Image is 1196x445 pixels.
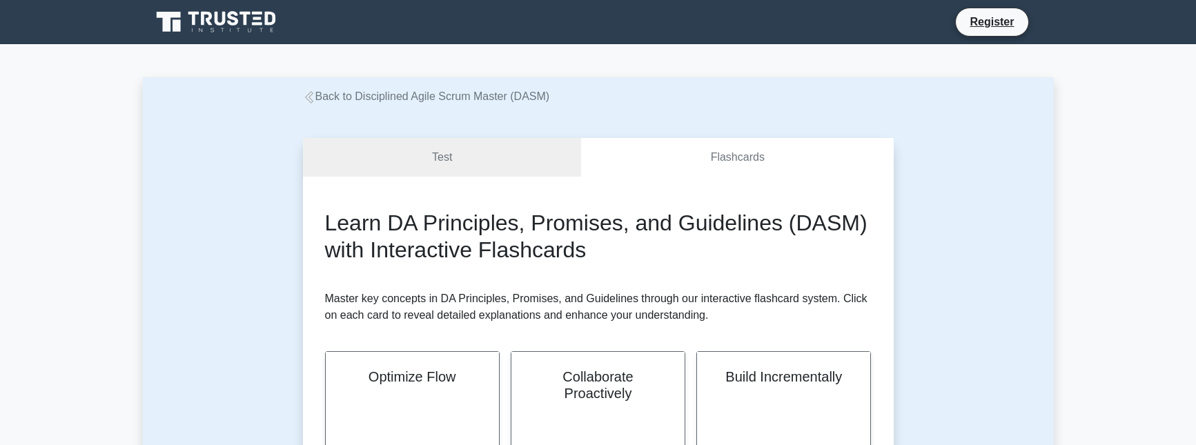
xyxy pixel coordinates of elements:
p: Master key concepts in DA Principles, Promises, and Guidelines through our interactive flashcard ... [325,290,872,324]
a: Test [303,138,582,177]
h2: Build Incrementally [714,368,854,385]
a: Register [961,13,1022,30]
a: Flashcards [581,138,893,177]
a: Back to Disciplined Agile Scrum Master (DASM) [303,90,550,102]
h2: Learn DA Principles, Promises, and Guidelines (DASM) with Interactive Flashcards [325,210,872,263]
h2: Collaborate Proactively [528,368,668,402]
h2: Optimize Flow [342,368,482,385]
